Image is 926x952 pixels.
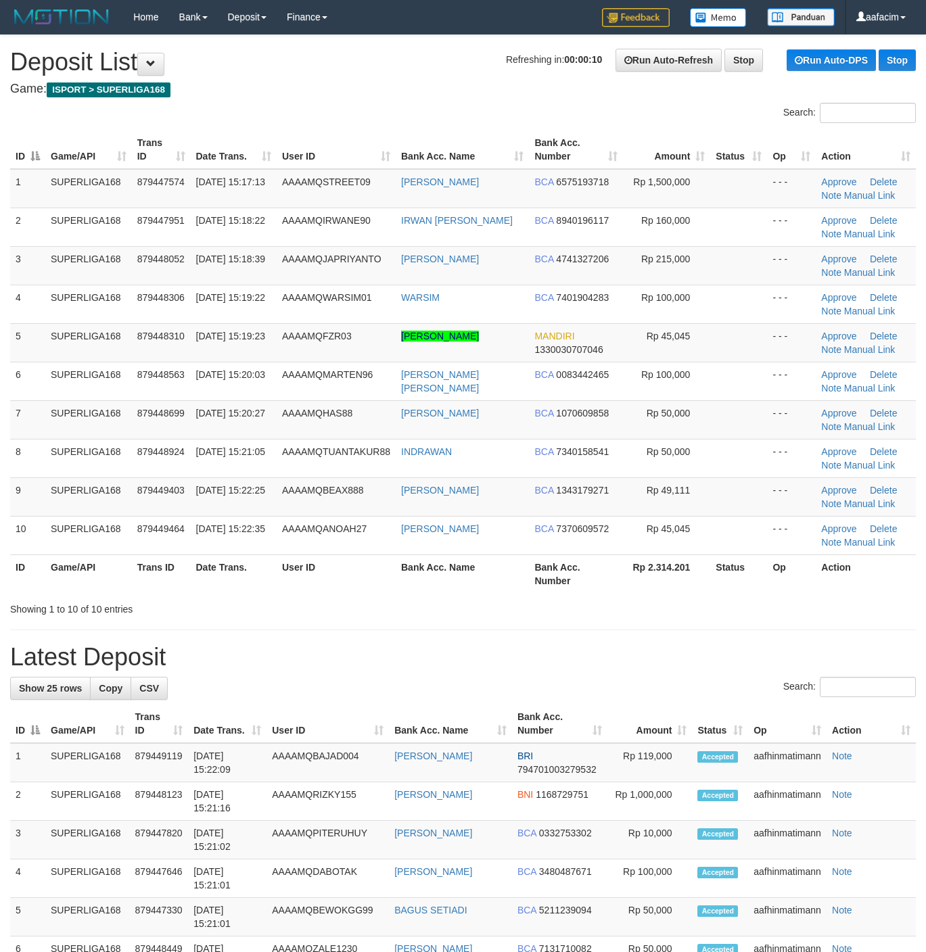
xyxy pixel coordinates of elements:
span: Rp 49,111 [647,485,691,496]
a: Stop [724,49,763,72]
td: - - - [767,477,816,516]
span: AAAAMQSTREET09 [282,176,371,187]
td: SUPERLIGA168 [45,362,132,400]
span: AAAAMQBEAX888 [282,485,364,496]
th: User ID: activate to sort column ascending [277,130,396,169]
a: Manual Link [844,537,896,548]
td: 4 [10,285,45,323]
a: [PERSON_NAME] [401,408,479,419]
td: Rp 50,000 [607,898,693,936]
span: Rp 1,500,000 [633,176,690,187]
span: Copy 7370609572 to clipboard [556,523,609,534]
td: 1 [10,169,45,208]
img: MOTION_logo.png [10,7,113,27]
th: Amount: activate to sort column ascending [623,130,711,169]
th: Game/API [45,554,132,593]
td: AAAAMQRIZKY155 [267,782,389,821]
a: Approve [821,292,856,303]
div: Showing 1 to 10 of 10 entries [10,597,375,616]
span: Rp 50,000 [647,446,691,457]
span: BCA [517,866,536,877]
strong: 00:00:10 [564,54,602,65]
th: Action: activate to sort column ascending [827,705,916,743]
td: 8 [10,439,45,477]
td: SUPERLIGA168 [45,208,132,246]
td: Rp 100,000 [607,859,693,898]
span: BCA [534,523,553,534]
span: [DATE] 15:22:25 [196,485,265,496]
a: Approve [821,523,856,534]
span: Copy [99,683,122,694]
span: Rp 100,000 [641,292,690,303]
a: Delete [870,176,897,187]
th: Rp 2.314.201 [623,554,711,593]
th: User ID: activate to sort column ascending [267,705,389,743]
a: Note [832,751,852,761]
td: 879447646 [130,859,189,898]
a: Note [821,421,841,432]
span: AAAAMQFZR03 [282,331,352,341]
a: BAGUS SETIADI [394,905,467,915]
span: Rp 45,045 [647,523,691,534]
td: SUPERLIGA168 [45,516,132,554]
a: [PERSON_NAME] [401,331,479,341]
td: Rp 119,000 [607,743,693,782]
td: - - - [767,246,816,285]
a: Manual Link [844,306,896,316]
input: Search: [820,103,916,123]
a: Approve [821,485,856,496]
td: [DATE] 15:21:16 [188,782,267,821]
th: Date Trans.: activate to sort column ascending [191,130,277,169]
td: 7 [10,400,45,439]
a: Approve [821,215,856,226]
span: Copy 1330030707046 to clipboard [534,344,603,355]
td: SUPERLIGA168 [45,821,130,859]
span: Copy 0332753302 to clipboard [539,828,592,838]
span: Accepted [697,828,738,840]
a: WARSIM [401,292,440,303]
td: - - - [767,208,816,246]
a: Note [821,460,841,471]
th: Status: activate to sort column ascending [710,130,767,169]
td: SUPERLIGA168 [45,439,132,477]
a: Note [832,789,852,800]
span: Copy 1070609858 to clipboard [556,408,609,419]
a: Note [821,498,841,509]
td: 879449119 [130,743,189,782]
a: [PERSON_NAME] [394,828,472,838]
a: Note [832,905,852,915]
td: - - - [767,169,816,208]
a: Delete [870,369,897,380]
a: Show 25 rows [10,677,91,700]
th: Date Trans.: activate to sort column ascending [188,705,267,743]
th: Bank Acc. Number: activate to sort column ascending [512,705,607,743]
h4: Game: [10,82,916,96]
td: AAAAMQDABOTAK [267,859,389,898]
a: Note [821,229,841,239]
td: - - - [767,323,816,362]
th: Status [710,554,767,593]
td: [DATE] 15:21:01 [188,898,267,936]
a: Approve [821,369,856,380]
td: 5 [10,323,45,362]
td: - - - [767,362,816,400]
a: Note [821,537,841,548]
td: AAAAMQBAJAD004 [267,743,389,782]
span: BCA [534,254,553,264]
a: Delete [870,331,897,341]
a: Note [821,344,841,355]
label: Search: [783,103,916,123]
span: BCA [534,176,553,187]
th: Trans ID: activate to sort column ascending [132,130,191,169]
span: Rp 215,000 [641,254,690,264]
a: [PERSON_NAME] [401,485,479,496]
span: Copy 3480487671 to clipboard [539,866,592,877]
td: SUPERLIGA168 [45,400,132,439]
th: Game/API: activate to sort column ascending [45,130,132,169]
a: Manual Link [844,498,896,509]
th: Op: activate to sort column ascending [767,130,816,169]
span: 879449403 [137,485,185,496]
td: Rp 1,000,000 [607,782,693,821]
td: - - - [767,285,816,323]
td: 1 [10,743,45,782]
